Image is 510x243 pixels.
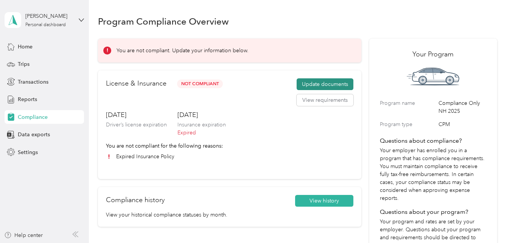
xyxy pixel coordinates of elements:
[106,121,167,129] p: Driver’s license expiration
[380,146,486,202] p: Your employer has enrolled you in a program that has compliance requirements. You must maintain c...
[25,12,73,20] div: [PERSON_NAME]
[438,120,486,128] span: CPM
[177,129,226,137] p: Expired
[380,207,486,217] h4: Questions about your program?
[380,49,486,59] h2: Your Program
[18,131,50,139] span: Data exports
[297,94,353,106] button: View requirements
[18,148,38,156] span: Settings
[4,231,43,239] button: Help center
[18,95,37,103] span: Reports
[18,60,30,68] span: Trips
[380,99,436,115] label: Program name
[106,78,166,89] h2: License & Insurance
[438,99,486,115] span: Compliance Only NH 2025
[177,79,223,88] span: Not Compliant
[18,113,48,121] span: Compliance
[295,195,353,207] button: View history
[106,195,165,205] h2: Compliance history
[98,17,229,25] h1: Program Compliance Overview
[106,211,353,219] p: View your historical compliance statuses by month.
[468,201,510,243] iframe: Everlance-gr Chat Button Frame
[106,110,167,120] h3: [DATE]
[117,47,249,55] p: You are not compliant. Update your information below.
[25,23,66,27] div: Personal dashboard
[18,43,33,51] span: Home
[297,78,353,90] button: Update documents
[106,142,353,150] p: You are not compliant for the following reasons:
[106,153,353,160] li: Expired Insurance Policy
[380,136,486,145] h4: Questions about compliance?
[177,110,226,120] h3: [DATE]
[18,78,48,86] span: Transactions
[380,120,436,128] label: Program type
[177,121,226,129] p: Insurance expiration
